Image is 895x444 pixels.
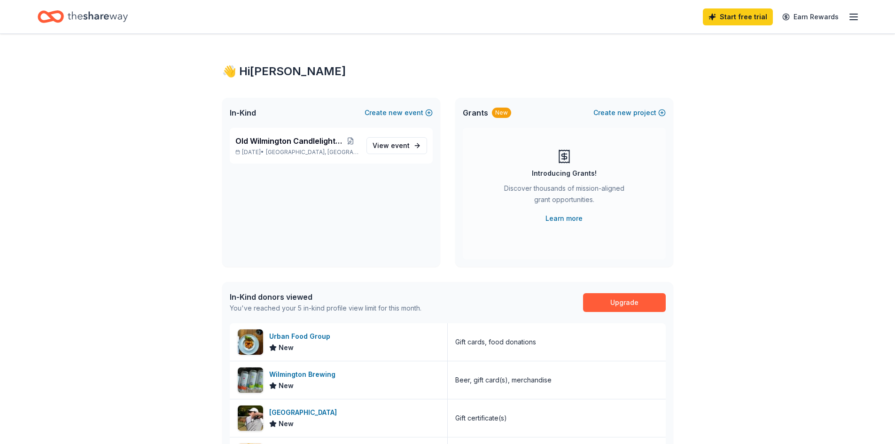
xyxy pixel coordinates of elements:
div: Introducing Grants! [532,168,597,179]
button: Createnewproject [593,107,666,118]
span: In-Kind [230,107,256,118]
div: New [492,108,511,118]
span: New [279,380,294,391]
img: Image for Wilmington Brewing [238,367,263,393]
div: Wilmington Brewing [269,369,339,380]
div: [GEOGRAPHIC_DATA] [269,407,341,418]
span: New [279,342,294,353]
img: Image for Beau Rivage Golf & Resort [238,405,263,431]
p: [DATE] • [235,148,359,156]
img: Image for Urban Food Group [238,329,263,355]
a: Start free trial [703,8,773,25]
span: View [373,140,410,151]
button: Createnewevent [365,107,433,118]
div: In-Kind donors viewed [230,291,421,303]
div: 👋 Hi [PERSON_NAME] [222,64,673,79]
div: Beer, gift card(s), merchandise [455,374,552,386]
div: Gift cards, food donations [455,336,536,348]
div: You've reached your 5 in-kind profile view limit for this month. [230,303,421,314]
span: event [391,141,410,149]
div: Discover thousands of mission-aligned grant opportunities. [500,183,628,209]
div: Gift certificate(s) [455,413,507,424]
span: new [617,107,631,118]
span: new [389,107,403,118]
a: Learn more [545,213,583,224]
span: [GEOGRAPHIC_DATA], [GEOGRAPHIC_DATA] [266,148,358,156]
span: New [279,418,294,429]
span: Grants [463,107,488,118]
a: Upgrade [583,293,666,312]
a: View event [366,137,427,154]
div: Urban Food Group [269,331,334,342]
a: Earn Rewards [777,8,844,25]
a: Home [38,6,128,28]
span: Old Wilmington Candlelight Tour [235,135,342,147]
